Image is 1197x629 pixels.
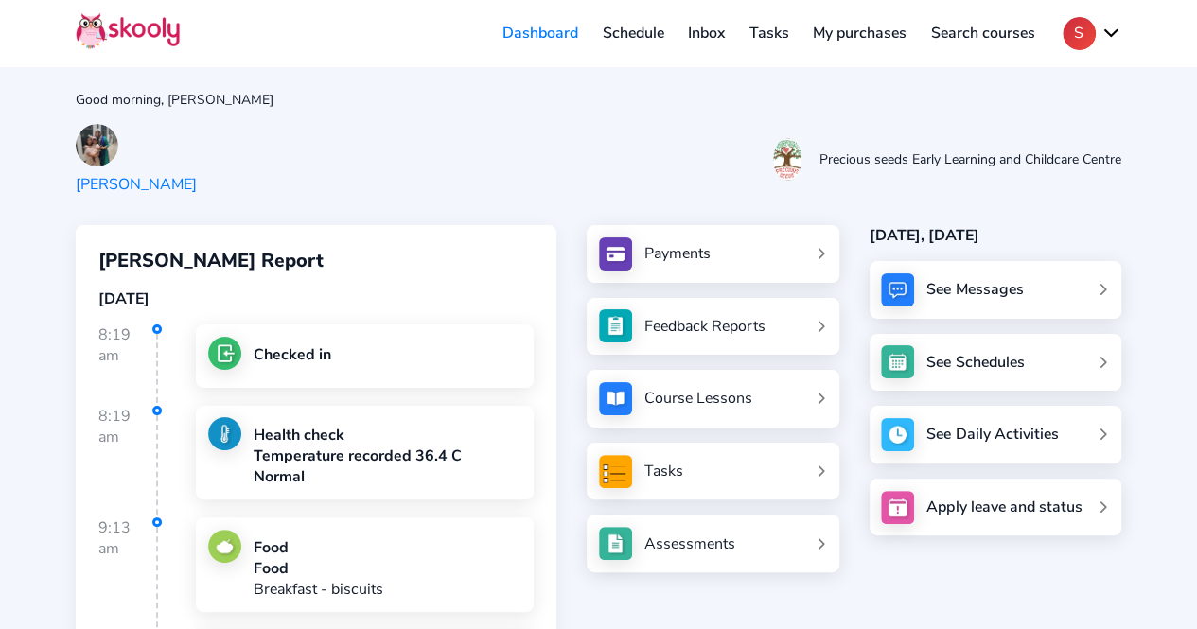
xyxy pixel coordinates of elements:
div: Food [253,537,382,558]
div: 8:19 [98,406,158,515]
button: Schevron down outline [1063,17,1121,50]
a: My purchases [801,18,919,48]
div: Apply leave and status [926,497,1082,517]
img: 202406271240116441475148454889841939285207688848202406271251309428078060196430.jpg [76,124,118,166]
a: Apply leave and status [870,479,1121,536]
a: See Daily Activities [870,406,1121,463]
div: am [98,538,156,559]
img: see_atten.jpg [599,309,632,342]
div: Normal [253,466,461,487]
a: Search courses [919,18,1047,48]
div: Good morning, [PERSON_NAME] [76,91,1121,109]
a: Tasks [599,455,827,488]
div: [DATE], [DATE] [870,225,1121,246]
div: Precious seeds Early Learning and Childcare Centre [819,150,1121,168]
img: temperature.jpg [208,417,241,450]
a: Dashboard [490,18,590,48]
div: 8:19 [98,324,158,403]
div: See Messages [926,279,1023,300]
img: activity.jpg [881,418,914,451]
div: am [98,345,156,366]
div: Course Lessons [644,388,752,409]
img: 20210718105934373433842657447720Cj2Zk63JSFPmzEDvho.png [773,138,801,181]
span: [PERSON_NAME] Report [98,248,324,273]
div: Assessments [644,533,735,554]
img: tasksForMpWeb.png [599,455,632,488]
img: schedule.jpg [881,345,914,378]
a: Course Lessons [599,382,827,415]
div: 9:13 [98,517,158,627]
img: courses.jpg [599,382,632,415]
div: am [98,427,156,447]
img: Skooly [76,12,180,49]
div: [DATE] [98,288,534,309]
div: See Daily Activities [926,424,1058,445]
div: Tasks [644,461,683,481]
div: Health check [253,425,461,446]
a: See Schedules [870,334,1121,392]
a: Feedback Reports [599,309,827,342]
a: Schedule [590,18,677,48]
div: Checked in [253,344,330,365]
a: Payments [599,237,827,271]
div: [PERSON_NAME] [76,174,197,195]
img: assessments.jpg [599,527,632,560]
p: Breakfast - biscuits [253,579,382,600]
a: Inbox [676,18,737,48]
img: apply_leave.jpg [881,491,914,524]
div: Temperature recorded 36.4 C [253,446,461,466]
img: payments.jpg [599,237,632,271]
div: Payments [644,243,711,264]
img: checkin.jpg [208,337,241,370]
img: food.jpg [208,530,241,563]
div: Feedback Reports [644,316,766,337]
div: See Schedules [926,352,1024,373]
a: Tasks [737,18,801,48]
a: Assessments [599,527,827,560]
div: Food [253,558,382,579]
img: messages.jpg [881,273,914,306]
